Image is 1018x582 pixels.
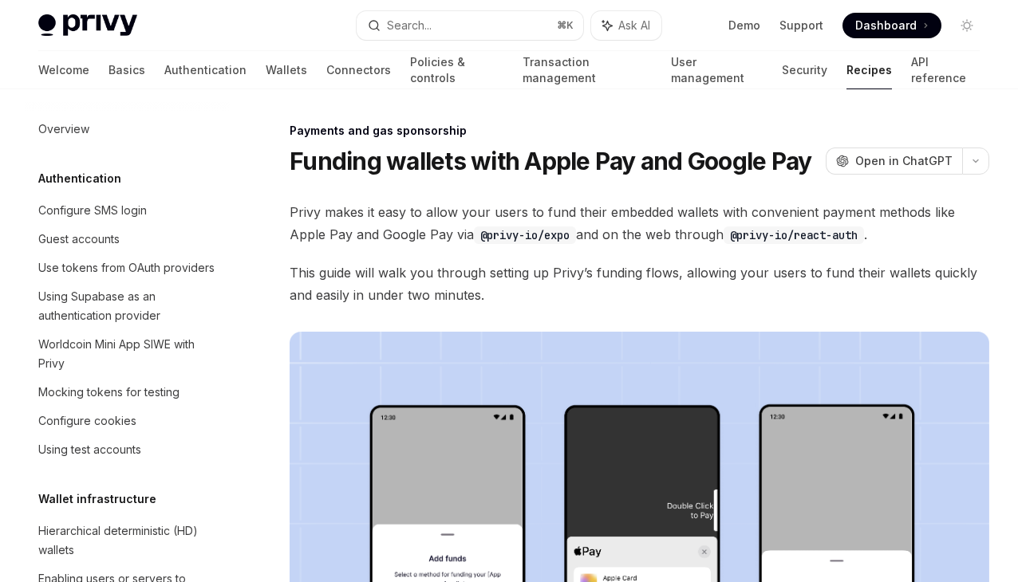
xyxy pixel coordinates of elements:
button: Open in ChatGPT [826,147,962,175]
div: Search... [387,16,432,35]
a: Authentication [164,51,247,89]
h1: Funding wallets with Apple Pay and Google Pay [290,147,811,175]
a: Hierarchical deterministic (HD) wallets [26,517,230,564]
a: Dashboard [842,13,941,38]
a: Worldcoin Mini App SIWE with Privy [26,330,230,378]
a: Recipes [846,51,892,89]
div: Guest accounts [38,230,120,249]
button: Ask AI [591,11,661,40]
a: Mocking tokens for testing [26,378,230,407]
div: Worldcoin Mini App SIWE with Privy [38,335,220,373]
a: Configure cookies [26,407,230,435]
img: light logo [38,14,137,37]
a: Using test accounts [26,435,230,464]
a: User management [671,51,763,89]
a: Use tokens from OAuth providers [26,254,230,282]
span: Dashboard [855,18,917,33]
a: Support [779,18,823,33]
div: Using test accounts [38,440,141,459]
button: Toggle dark mode [954,13,980,38]
a: Transaction management [523,51,652,89]
a: API reference [911,51,980,89]
h5: Authentication [38,169,121,188]
div: Hierarchical deterministic (HD) wallets [38,521,220,560]
a: Welcome [38,51,89,89]
a: Configure SMS login [26,196,230,225]
code: @privy-io/expo [474,226,576,244]
span: Privy makes it easy to allow your users to fund their embedded wallets with convenient payment me... [290,201,989,246]
div: Using Supabase as an authentication provider [38,287,220,325]
button: Search...⌘K [357,11,584,40]
a: Wallets [266,51,307,89]
span: ⌘ K [557,19,574,32]
h5: Wallet infrastructure [38,490,156,509]
div: Overview [38,120,89,139]
a: Connectors [326,51,391,89]
code: @privy-io/react-auth [724,226,864,244]
div: Configure SMS login [38,201,147,220]
a: Guest accounts [26,225,230,254]
a: Using Supabase as an authentication provider [26,282,230,330]
a: Security [782,51,827,89]
a: Basics [109,51,145,89]
a: Policies & controls [410,51,503,89]
a: Overview [26,115,230,144]
div: Mocking tokens for testing [38,383,180,402]
a: Demo [728,18,760,33]
span: Open in ChatGPT [855,153,953,169]
span: Ask AI [618,18,650,33]
span: This guide will walk you through setting up Privy’s funding flows, allowing your users to fund th... [290,262,989,306]
div: Configure cookies [38,411,136,431]
div: Use tokens from OAuth providers [38,258,215,277]
div: Payments and gas sponsorship [290,123,989,139]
